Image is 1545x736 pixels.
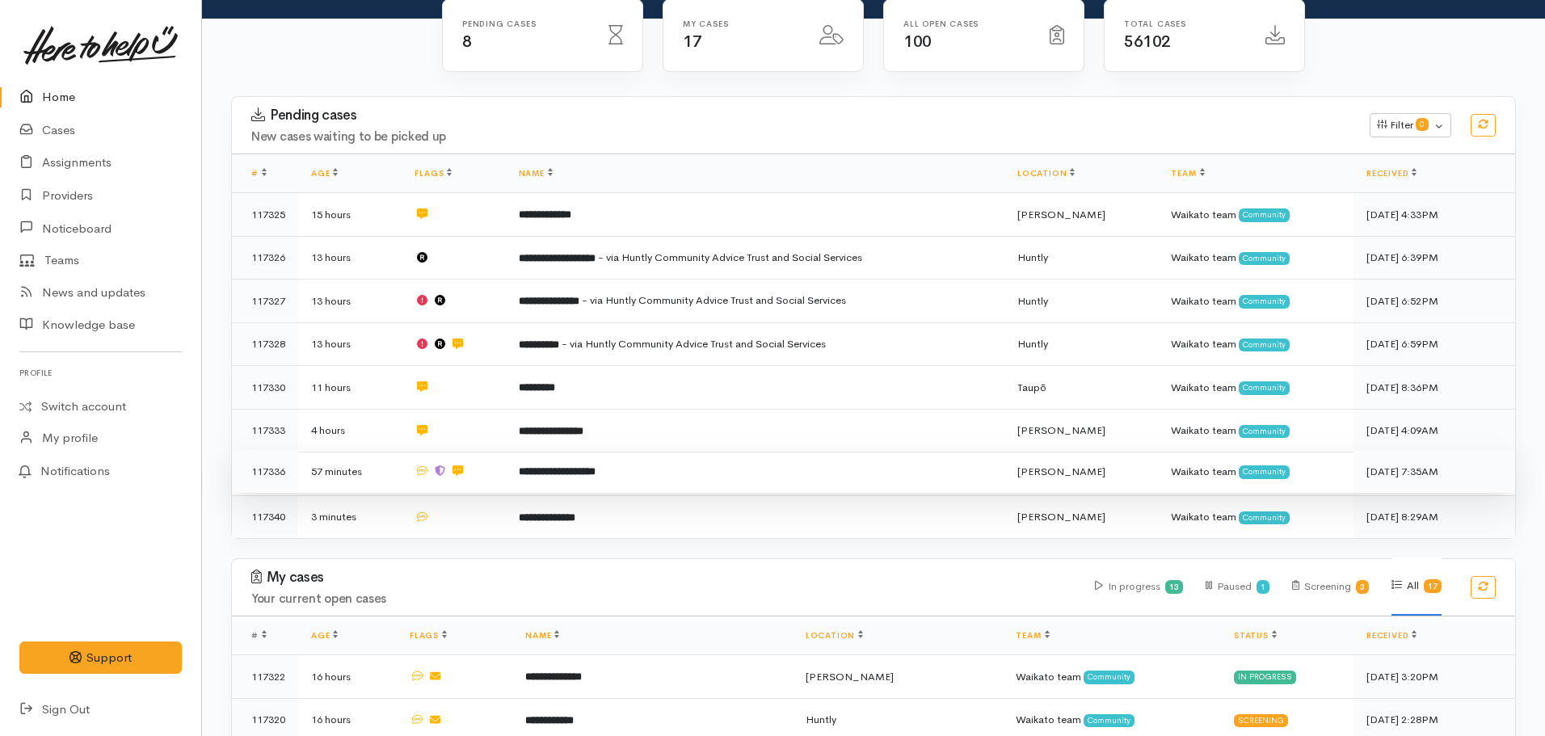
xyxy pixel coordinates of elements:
h3: My cases [251,570,1076,586]
td: 117340 [232,495,298,538]
a: Location [1017,168,1075,179]
span: [PERSON_NAME] [1017,465,1105,478]
td: [DATE] 6:39PM [1353,236,1515,280]
div: Paused [1206,558,1269,616]
div: Screening [1292,558,1370,616]
div: In progress [1095,558,1183,616]
td: [DATE] 4:09AM [1353,409,1515,452]
td: 117330 [232,366,298,410]
span: 17 [683,32,701,52]
span: Community [1239,425,1290,438]
span: Community [1239,208,1290,221]
span: 100 [903,32,932,52]
td: Waikato team [1158,366,1353,410]
td: 57 minutes [298,450,402,494]
td: 117333 [232,409,298,452]
td: [DATE] 6:59PM [1353,322,1515,366]
td: 117326 [232,236,298,280]
td: Waikato team [1003,655,1221,699]
a: Team [1016,630,1049,641]
span: Huntly [806,713,836,726]
td: Waikato team [1158,193,1353,237]
span: Community [1084,671,1135,683]
td: 117327 [232,280,298,323]
a: Flags [415,168,452,179]
span: # [251,630,267,641]
span: 8 [462,32,472,52]
td: 13 hours [298,280,402,323]
h6: Total cases [1124,19,1246,28]
td: [DATE] 3:20PM [1353,655,1515,699]
td: [DATE] 6:52PM [1353,280,1515,323]
span: Huntly [1017,337,1048,351]
div: In progress [1234,671,1296,683]
span: Community [1239,252,1290,265]
span: Community [1239,381,1290,394]
a: Age [311,168,338,179]
td: 13 hours [298,322,402,366]
span: Community [1239,465,1290,478]
td: Waikato team [1158,450,1353,494]
h4: Your current open cases [251,592,1076,606]
span: 56102 [1124,32,1171,52]
a: Location [806,630,863,641]
span: Community [1084,714,1135,727]
td: [DATE] 7:35AM [1353,450,1515,494]
span: Huntly [1017,294,1048,308]
a: Flags [410,630,447,641]
td: 11 hours [298,366,402,410]
td: Waikato team [1158,280,1353,323]
a: Name [519,168,553,179]
h6: All Open cases [903,19,1030,28]
span: Community [1239,339,1290,351]
h6: Profile [19,362,182,384]
td: Waikato team [1158,409,1353,452]
b: 3 [1360,582,1365,592]
a: Status [1234,630,1277,641]
span: 0 [1416,118,1429,131]
span: - via Huntly Community Advice Trust and Social Services [598,250,862,264]
span: [PERSON_NAME] [1017,510,1105,524]
span: Huntly [1017,250,1048,264]
td: Waikato team [1158,495,1353,538]
h3: Pending cases [251,107,1350,124]
a: Received [1366,168,1417,179]
a: Team [1171,168,1204,179]
b: 17 [1428,581,1438,591]
td: [DATE] 8:29AM [1353,495,1515,538]
td: Waikato team [1158,236,1353,280]
span: Taupō [1017,381,1046,394]
td: 15 hours [298,193,402,237]
span: - via Huntly Community Advice Trust and Social Services [582,293,846,307]
span: Community [1239,295,1290,308]
span: [PERSON_NAME] [1017,208,1105,221]
h6: Pending cases [462,19,589,28]
b: 1 [1261,582,1265,592]
span: [PERSON_NAME] [1017,423,1105,437]
a: Received [1366,630,1417,641]
td: Waikato team [1158,322,1353,366]
a: Age [311,630,338,641]
td: 117322 [232,655,298,699]
td: 13 hours [298,236,402,280]
b: 13 [1169,582,1179,592]
span: Community [1239,511,1290,524]
td: [DATE] 4:33PM [1353,193,1515,237]
div: All [1391,557,1442,616]
td: 3 minutes [298,495,402,538]
div: Screening [1234,714,1288,727]
a: # [251,168,267,179]
span: - via Huntly Community Advice Trust and Social Services [562,337,826,351]
td: 117328 [232,322,298,366]
td: 117325 [232,193,298,237]
h4: New cases waiting to be picked up [251,130,1350,144]
button: Support [19,641,182,675]
h6: My cases [683,19,800,28]
td: 4 hours [298,409,402,452]
span: [PERSON_NAME] [806,670,894,683]
td: [DATE] 8:36PM [1353,366,1515,410]
a: Name [525,630,559,641]
td: 117336 [232,450,298,494]
td: 16 hours [298,655,397,699]
button: Filter0 [1370,113,1451,137]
